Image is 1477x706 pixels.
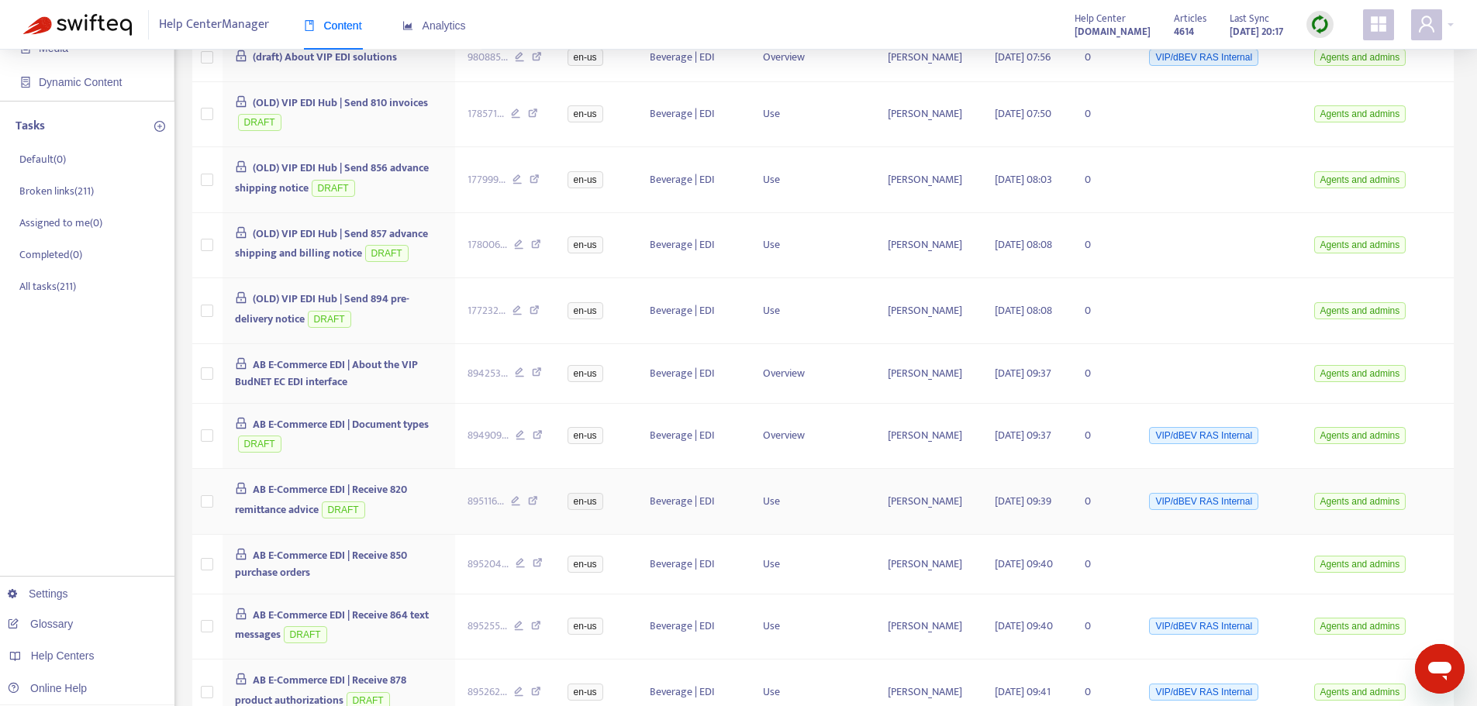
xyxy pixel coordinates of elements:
[23,14,132,36] img: Swifteq
[875,213,982,279] td: [PERSON_NAME]
[995,617,1053,635] span: [DATE] 09:40
[235,673,247,685] span: lock
[995,364,1051,382] span: [DATE] 09:37
[1314,105,1406,122] span: Agents and admins
[1075,23,1151,40] strong: [DOMAIN_NAME]
[468,171,506,188] span: 177999 ...
[1149,493,1258,510] span: VIP/dBEV RAS Internal
[568,618,603,635] span: en-us
[1310,15,1330,34] img: sync.dc5367851b00ba804db3.png
[235,548,247,560] span: lock
[1149,684,1258,701] span: VIP/dBEV RAS Internal
[235,290,410,328] span: (OLD) VIP EDI Hub | Send 894 pre-delivery notice
[875,344,982,404] td: [PERSON_NAME]
[19,278,76,294] p: All tasks ( 211 )
[1230,23,1283,40] strong: [DATE] 20:17
[637,147,751,213] td: Beverage | EDI
[312,180,355,197] span: DRAFT
[1314,556,1406,573] span: Agents and admins
[751,594,875,660] td: Use
[1149,427,1258,444] span: VIP/dBEV RAS Internal
[995,105,1051,122] span: [DATE] 07:50
[39,76,122,88] span: Dynamic Content
[1075,10,1126,27] span: Help Center
[1072,33,1134,82] td: 0
[235,159,430,197] span: (OLD) VIP EDI Hub | Send 856 advance shipping notice
[637,33,751,82] td: Beverage | EDI
[1174,10,1206,27] span: Articles
[235,606,430,644] span: AB E-Commerce EDI | Receive 864 text messages
[468,684,507,701] span: 895262 ...
[1072,278,1134,344] td: 0
[995,170,1052,188] span: [DATE] 08:03
[19,183,94,199] p: Broken links ( 211 )
[568,302,603,319] span: en-us
[20,77,31,88] span: container
[16,117,45,136] p: Tasks
[238,436,281,453] span: DRAFT
[235,480,408,518] span: AB E-Commerce EDI | Receive 820 remittance advice
[637,469,751,535] td: Beverage | EDI
[637,344,751,404] td: Beverage | EDI
[1369,15,1388,33] span: appstore
[8,618,73,630] a: Glossary
[751,404,875,470] td: Overview
[995,492,1051,510] span: [DATE] 09:39
[284,626,327,643] span: DRAFT
[1314,365,1406,382] span: Agents and admins
[995,555,1053,573] span: [DATE] 09:40
[568,365,603,382] span: en-us
[308,311,351,328] span: DRAFT
[468,493,504,510] span: 895116 ...
[1314,493,1406,510] span: Agents and admins
[995,301,1052,319] span: [DATE] 08:08
[468,49,508,66] span: 980885 ...
[995,48,1051,66] span: [DATE] 07:56
[1072,147,1134,213] td: 0
[875,82,982,148] td: [PERSON_NAME]
[322,501,365,518] span: DRAFT
[568,49,603,66] span: en-us
[235,225,429,263] span: (OLD) VIP EDI Hub | Send 857 advance shipping and billing notice
[1230,10,1269,27] span: Last Sync
[875,147,982,213] td: [PERSON_NAME]
[751,344,875,404] td: Overview
[568,236,603,253] span: en-us
[1149,618,1258,635] span: VIP/dBEV RAS Internal
[1149,49,1258,66] span: VIP/dBEV RAS Internal
[1314,684,1406,701] span: Agents and admins
[1072,213,1134,279] td: 0
[568,493,603,510] span: en-us
[1314,427,1406,444] span: Agents and admins
[751,278,875,344] td: Use
[637,404,751,470] td: Beverage | EDI
[31,649,95,662] span: Help Centers
[402,20,413,31] span: area-chart
[468,427,509,444] span: 894909 ...
[1072,82,1134,148] td: 0
[875,535,982,594] td: [PERSON_NAME]
[253,415,429,433] span: AB E-Commerce EDI | Document types
[1417,15,1436,33] span: user
[235,291,247,304] span: lock
[875,594,982,660] td: [PERSON_NAME]
[637,535,751,594] td: Beverage | EDI
[8,587,68,600] a: Settings
[751,535,875,594] td: Use
[875,278,982,344] td: [PERSON_NAME]
[235,357,247,370] span: lock
[637,213,751,279] td: Beverage | EDI
[19,215,102,231] p: Assigned to me ( 0 )
[235,356,419,391] span: AB E-Commerce EDI | About the VIP BudNET EC EDI interface
[238,114,281,131] span: DRAFT
[468,365,508,382] span: 894253 ...
[751,469,875,535] td: Use
[235,160,247,173] span: lock
[154,121,165,132] span: plus-circle
[8,682,87,694] a: Online Help
[568,105,603,122] span: en-us
[235,50,247,62] span: lock
[253,48,397,66] span: (draft) About VIP EDI solutions
[751,213,875,279] td: Use
[1415,644,1465,694] iframe: Button to launch messaging window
